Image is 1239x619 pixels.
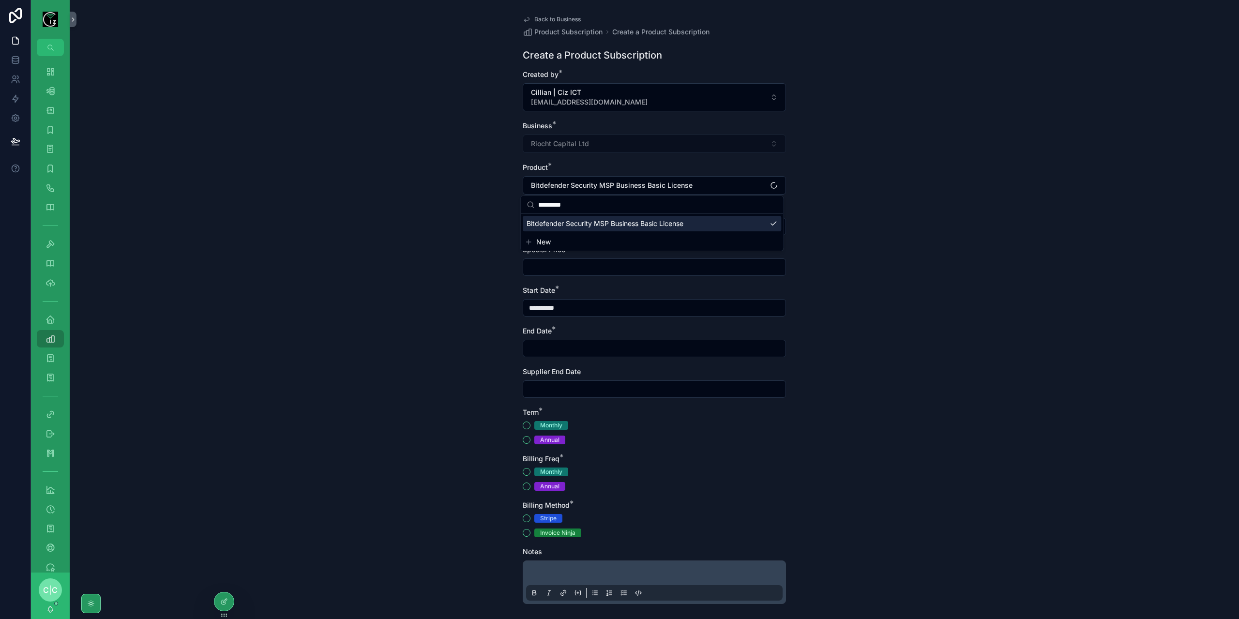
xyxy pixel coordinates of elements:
button: Select Button [523,83,786,111]
button: Select Button [523,176,786,195]
span: C|C [43,584,58,596]
span: Billing Freq [523,454,559,463]
div: Stripe [540,514,557,523]
span: Bitdefender Security MSP Business Basic License [531,181,693,190]
a: Back to Business [523,15,581,23]
button: New [525,237,779,247]
img: App logo [43,12,58,27]
div: Annual [540,436,559,444]
div: Monthly [540,468,562,476]
span: Notes [523,547,542,556]
span: Created by [523,70,559,78]
span: Supplier End Date [523,367,581,376]
div: scrollable content [31,56,70,573]
span: Start Date [523,286,555,294]
span: End Date [523,327,552,335]
span: Cillian | Ciz ICT [531,88,648,97]
div: Monthly [540,421,562,430]
a: Product Subscription [523,27,603,37]
div: Suggestions [521,214,783,233]
span: Bitdefender Security MSP Business Basic License [527,219,683,228]
a: Create a Product Subscription [612,27,710,37]
div: Invoice Ninja [540,528,575,537]
span: Product [523,163,548,171]
span: Business [523,121,552,130]
div: Annual [540,482,559,491]
span: [EMAIL_ADDRESS][DOMAIN_NAME] [531,97,648,107]
span: Product Subscription [534,27,603,37]
span: Billing Method [523,501,570,509]
h1: Create a Product Subscription [523,48,662,62]
span: New [536,237,551,247]
span: Back to Business [534,15,581,23]
span: Term [523,408,539,416]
